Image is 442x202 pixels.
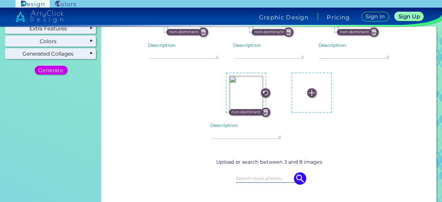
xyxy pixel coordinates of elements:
img: c26cb212-48d5-4f6a-a9e3-7998a08e73a3 [229,76,263,109]
a: Sign In [362,12,388,21]
h5: Sign In [366,14,384,19]
img: icon_plus_white.svg [307,88,316,97]
img: icon search [294,172,306,185]
p: non-dominant [254,29,284,35]
img: artyclick_design_logo_white_combined_path.svg [16,10,63,23]
label: Description [318,43,346,48]
h5: Sign Up [399,14,419,19]
div: Generated Collages [6,49,96,59]
p: Upload or search between 3 and 8 images [110,158,428,166]
label: Description [233,43,261,48]
a: Pricing [327,15,350,20]
h4: Graphic Design [259,15,309,20]
div: Extra Features [6,23,96,34]
a: Sign Up [395,12,423,21]
label: Description [210,123,238,128]
p: non-dominant [340,29,369,35]
div: Colors [6,36,96,46]
p: non-dominant [169,29,199,35]
img: ArtyClick Colors logo [55,1,76,7]
label: Description [148,43,175,48]
p: non-dominant [231,109,261,115]
input: Search stock photos.. [236,174,302,182]
h5: Generate [39,68,63,73]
